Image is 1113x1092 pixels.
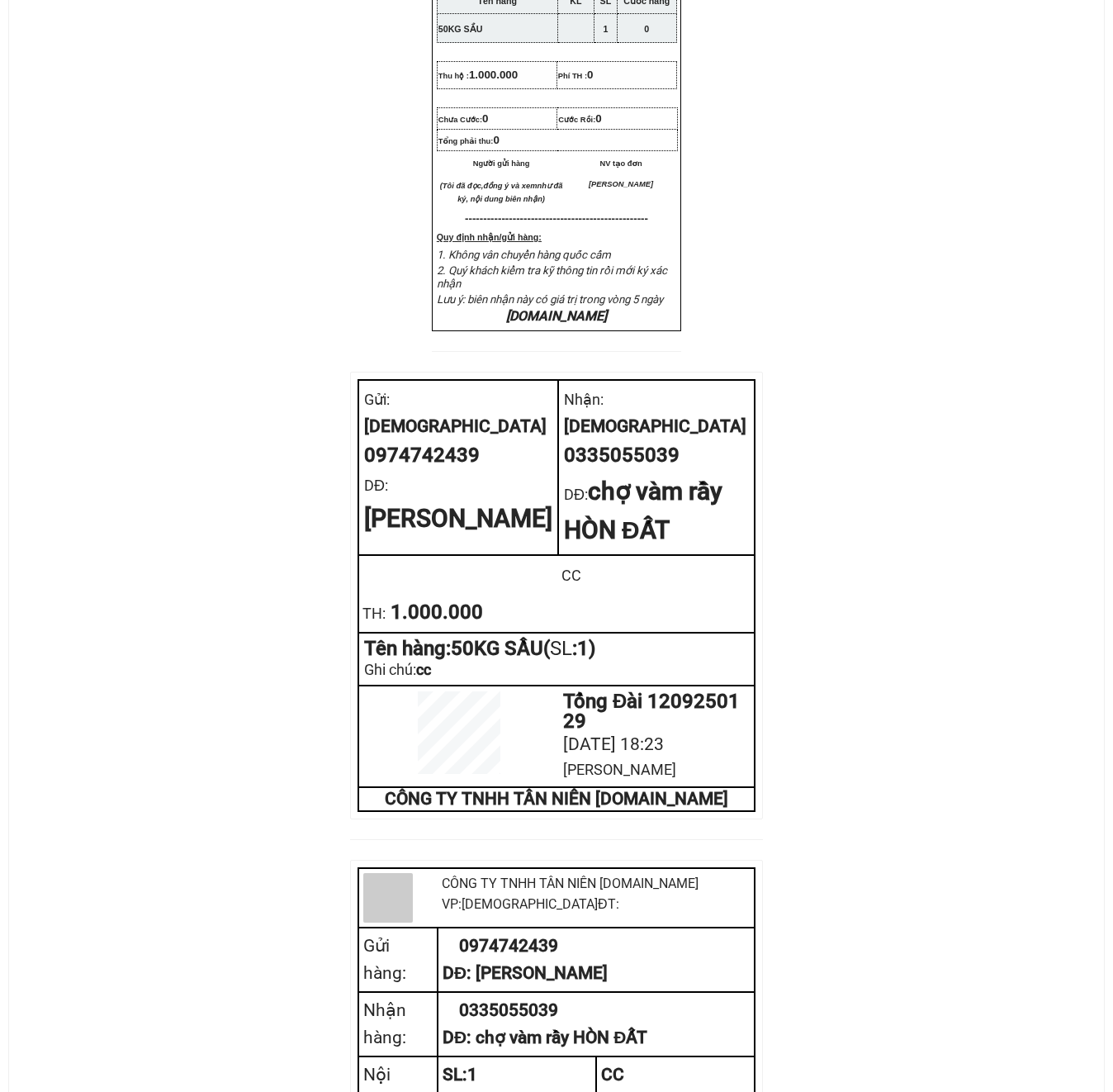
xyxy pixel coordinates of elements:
[364,440,552,472] div: 0974742439
[362,605,386,622] span: TH:
[482,112,488,125] span: 0
[600,159,642,168] span: NV tạo đơn
[564,440,749,472] div: 0335055039
[443,960,750,987] div: DĐ: [PERSON_NAME]
[437,264,667,290] span: 2. Quý khách kiểm tra kỹ thông tin rồi mới ký xác nhận
[564,386,749,440] div: [DEMOGRAPHIC_DATA]
[465,212,476,225] span: ---
[587,69,593,81] span: 0
[442,873,750,894] div: CÔNG TY TNHH TÂN NIÊN [DOMAIN_NAME]
[438,928,755,992] td: 0974742439
[564,486,588,503] span: DĐ:
[550,637,572,660] span: SL
[438,24,483,34] span: 50KG SẦU
[563,758,749,781] div: [PERSON_NAME]
[364,639,749,659] div: Tên hàng: 50KG SẦU ( : 1 )
[438,116,489,124] span: Chưa Cước:
[558,116,601,124] span: Cước Rồi:
[437,293,663,306] span: Lưu ý: biên nhận này có giá trị trong vòng 5 ngày
[358,928,438,992] td: Gửi hàng:
[589,180,653,188] span: [PERSON_NAME]
[595,112,601,125] span: 0
[564,477,722,544] span: chợ vàm rầy HÒN ĐẤT
[506,308,607,324] em: [DOMAIN_NAME]
[473,159,530,168] span: Người gửi hàng
[364,659,749,680] div: Ghi chú:
[364,391,390,408] span: Gửi:
[438,137,500,145] span: Tổng phải thu:
[644,24,649,34] span: 0
[358,787,755,811] td: CÔNG TY TNHH TÂN NIÊN [DOMAIN_NAME]
[561,567,581,584] span: CC
[364,477,388,494] span: DĐ:
[358,992,438,1056] td: Nhận hàng:
[437,232,542,242] strong: Quy định nhận/gửi hàng:
[440,182,538,190] em: (Tôi đã đọc,đồng ý và xem
[438,72,518,80] span: Thu hộ :
[564,391,604,408] span: Nhận:
[443,1024,750,1052] div: DĐ: chợ vàm rầy HÒN ĐẤT
[558,72,594,80] span: Phí TH :
[563,731,749,758] div: [DATE] 18:23
[563,691,749,731] div: Tổng Đài 1209250129
[601,1061,750,1089] div: CC
[364,504,552,533] span: [PERSON_NAME]
[442,894,750,914] div: VP: [DEMOGRAPHIC_DATA] ĐT:
[457,182,562,203] em: như đã ký, nội dung biên nhận)
[603,24,608,34] span: 1
[438,992,755,1056] td: 0335055039
[362,597,555,629] div: 1.000.000
[476,212,648,225] span: -----------------------------------------------
[469,69,518,81] span: 1.000.000
[364,386,552,440] div: [DEMOGRAPHIC_DATA]
[437,249,611,261] span: 1. Không vân chuyển hàng quốc cấm
[493,134,499,146] span: 0
[416,661,431,678] span: cc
